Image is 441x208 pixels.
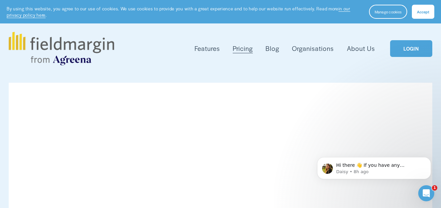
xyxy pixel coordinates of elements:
a: in our privacy policy here [7,5,350,18]
button: Accept [412,5,434,19]
a: Organisations [292,43,334,54]
iframe: Intercom live chat [418,185,434,201]
button: Manage cookies [369,5,407,19]
a: About Us [347,43,375,54]
a: folder dropdown [195,43,220,54]
span: 1 [432,185,437,191]
img: fieldmargin.com [9,32,114,65]
a: LOGIN [390,40,432,57]
a: Pricing [233,43,253,54]
iframe: Intercom notifications message [307,143,441,190]
span: Manage cookies [375,9,401,14]
p: By using this website, you agree to our use of cookies. We use cookies to provide you with a grea... [7,5,362,18]
span: Accept [417,9,429,14]
a: Blog [266,43,279,54]
span: Features [195,44,220,53]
